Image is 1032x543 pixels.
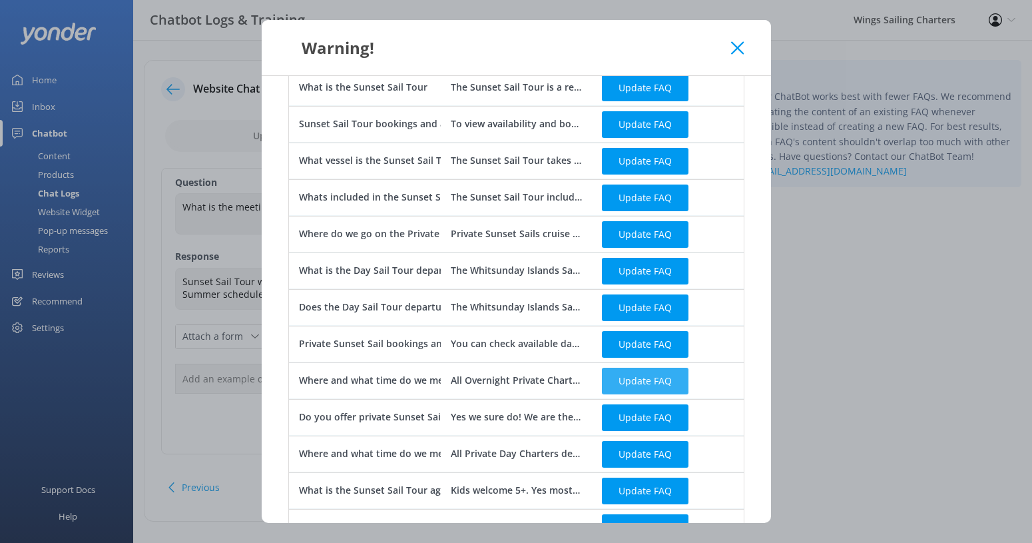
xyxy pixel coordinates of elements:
[450,190,582,205] div: The Sunset Sail Tour includes a professional skipper and host, two hours sailing aboard SV Wings ...
[450,520,582,534] div: Sailing is great at any time of day - whether you're chasing sunshine or a relaxing sunset, each ...
[288,362,744,399] div: row
[288,37,732,59] div: Warning!
[299,446,584,461] div: Where and what time do we meet for our Private Day Charters
[288,253,744,289] div: row
[450,117,582,131] div: To view availability and book the Sunset Sail Tour, click [URL][DOMAIN_NAME]
[450,80,582,95] div: The Sunset Sail Tour is a relaxing 2-hour sailing experience aboard the magnificent 60ft SV Wings...
[602,514,688,540] button: Update FAQ
[288,179,744,216] div: row
[288,399,744,436] div: row
[299,300,598,314] div: Does the Day Sail Tour departure align with my cruise ship arrival
[602,147,688,174] button: Update FAQ
[299,520,461,534] div: When is the best time of day to sail
[299,227,497,241] div: Where do we go on the Private Sunset Sails
[450,410,582,424] div: Yes we sure do! We are the specialist Private Charter operator in [GEOGRAPHIC_DATA] offering a ra...
[299,263,462,278] div: What is the Day Sail Tour departure
[450,227,582,241] div: Private Sunset Sails cruise the calm, protected waters of [GEOGRAPHIC_DATA] with panoramic Whitsu...
[602,221,688,247] button: Update FAQ
[602,294,688,320] button: Update FAQ
[450,373,582,388] div: All Overnight Private Charters depart from [GEOGRAPHIC_DATA], [GEOGRAPHIC_DATA], meeting at [GEOG...
[602,367,688,394] button: Update FAQ
[602,440,688,467] button: Update FAQ
[450,153,582,168] div: The Sunset Sail Tour takes place on SV Wings III, a luxurious 60ft sailing catamaran with premium...
[288,216,744,253] div: row
[602,477,688,504] button: Update FAQ
[450,263,582,278] div: The Whitsunday Islands Sail, SUP & Snorkel Day Tour departs from [GEOGRAPHIC_DATA], under the whi...
[288,289,744,326] div: row
[602,257,688,284] button: Update FAQ
[299,336,500,351] div: Private Sunset Sail bookings and availability
[602,74,688,101] button: Update FAQ
[299,117,489,131] div: Sunset Sail Tour bookings and availability
[602,184,688,211] button: Update FAQ
[299,483,469,498] div: What is the Sunset Sail Tour age limit
[299,410,499,424] div: Do you offer private Sunset Sailing Charters
[288,472,744,509] div: row
[602,404,688,430] button: Update FAQ
[299,80,427,95] div: What is the Sunset Sail Tour
[288,106,744,143] div: row
[288,69,744,106] div: row
[288,143,744,179] div: row
[450,483,582,498] div: Kids welcome 5+. Yes most certainly children 5 years and older can travel- we have correctly fitt...
[602,111,688,137] button: Update FAQ
[602,330,688,357] button: Update FAQ
[299,190,475,205] div: Whats included in the Sunset Sail Tour
[288,326,744,362] div: row
[288,436,744,472] div: row
[731,41,744,55] button: Close
[450,446,582,461] div: All Private Day Charters depart from [GEOGRAPHIC_DATA], [GEOGRAPHIC_DATA], meeting at [GEOGRAPHIC...
[299,153,472,168] div: What vessel is the Sunset Sail Tour on
[299,373,607,388] div: Where and what time do we meet for our Overnight Private Charter
[450,300,582,314] div: The Whitsunday Islands Sail, SUP & Snorkel Day Tour does not always match visiting cruise ship sc...
[450,336,582,351] div: You can check available dates for Private Sunset Sails by visiting our availability calendar here...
